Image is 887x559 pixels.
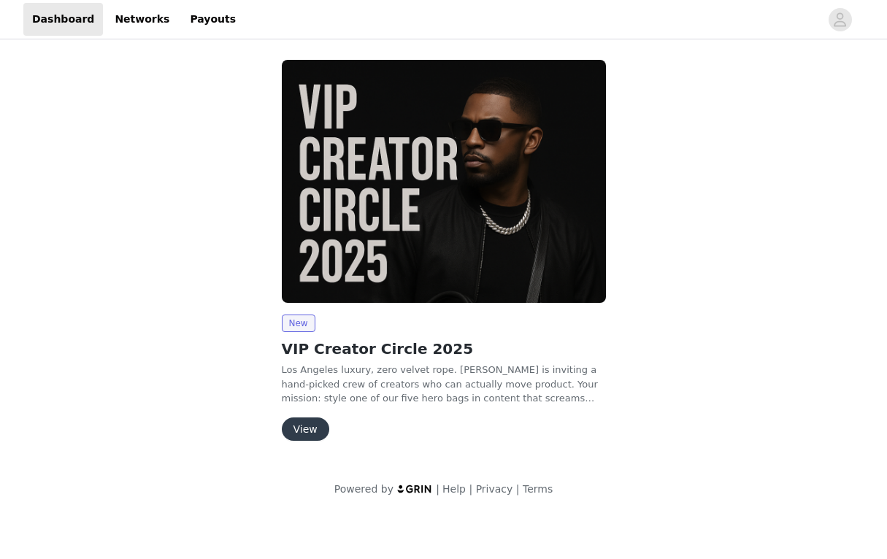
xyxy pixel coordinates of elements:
[282,315,315,332] span: New
[282,363,606,406] p: Los Angeles luxury, zero velvet rope. [PERSON_NAME] is inviting a hand-picked crew of creators wh...
[282,424,329,435] a: View
[282,60,606,303] img: Tote&Carry
[181,3,245,36] a: Payouts
[23,3,103,36] a: Dashboard
[516,483,520,495] span: |
[396,484,433,493] img: logo
[282,338,606,360] h2: VIP Creator Circle 2025
[106,3,178,36] a: Networks
[833,8,847,31] div: avatar
[523,483,553,495] a: Terms
[476,483,513,495] a: Privacy
[469,483,472,495] span: |
[334,483,393,495] span: Powered by
[436,483,439,495] span: |
[442,483,466,495] a: Help
[282,417,329,441] button: View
